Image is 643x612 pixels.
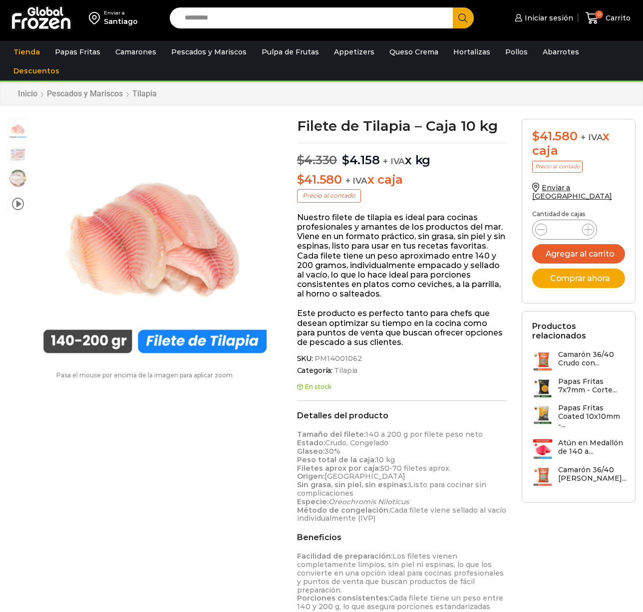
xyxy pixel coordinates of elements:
p: Precio al contado [297,189,361,202]
a: Pollos [500,42,533,61]
p: Este producto es perfecto tanto para chefs que desean optimizar su tiempo en la cocina como para ... [297,308,507,347]
a: Enviar a [GEOGRAPHIC_DATA] [532,183,612,201]
a: Pulpa de Frutas [257,42,324,61]
h3: Papas Fritas Coated 10x10mm -... [558,404,625,429]
a: Inicio [17,89,38,98]
a: Tienda [8,42,45,61]
a: Tilapia [132,89,157,98]
div: Enviar a [104,9,138,16]
strong: Estado: [297,438,325,447]
a: Camarón 36/40 [PERSON_NAME]... [532,466,627,487]
span: tilapia-4 [8,144,28,164]
a: Pescados y Mariscos [166,42,252,61]
button: Comprar ahora [532,269,625,288]
span: Carrito [603,13,631,23]
h2: Detalles del producto [297,411,507,420]
button: Agregar al carrito [532,244,625,264]
a: Pescados y Mariscos [46,89,123,98]
a: Papas Fritas Coated 10x10mm -... [532,404,625,434]
a: Papas Fritas 7x7mm - Corte... [532,377,625,399]
span: 0 [595,10,603,18]
nav: Breadcrumb [17,89,157,98]
span: Iniciar sesión [522,13,573,23]
p: x kg [297,143,507,168]
span: SKU: [297,354,507,363]
span: $ [297,153,305,167]
p: 140 a 200 g por filete peso neto Crudo, Congelado 30% 10 kg 50-70 filetes aprox. [GEOGRAPHIC_DATA... [297,430,507,523]
div: 1 / 4 [33,119,277,362]
p: En stock [297,383,507,390]
img: address-field-icon.svg [89,9,104,26]
h3: Papas Fritas 7x7mm - Corte... [558,377,625,394]
a: Camarones [110,42,161,61]
span: PM14001062 [313,354,362,363]
span: Categoría: [297,366,507,375]
h1: Filete de Tilapia – Caja 10 kg [297,119,507,133]
p: Precio al contado [532,161,583,173]
p: x caja [297,173,507,187]
div: x caja [532,129,625,158]
span: + IVA [581,132,603,142]
a: Camarón 36/40 Crudo con... [532,350,625,372]
a: Atún en Medallón de 140 a... [532,439,625,460]
a: Descuentos [8,61,64,80]
bdi: 4.158 [342,153,380,167]
strong: Filetes aprox por caja: [297,464,380,473]
span: $ [297,172,305,187]
button: Search button [453,7,474,28]
bdi: 4.330 [297,153,337,167]
bdi: 41.580 [297,172,342,187]
h3: Camarón 36/40 [PERSON_NAME]... [558,466,627,483]
span: $ [532,129,540,143]
a: Abarrotes [538,42,584,61]
strong: Peso total de la caja: [297,455,376,464]
a: Hortalizas [448,42,495,61]
a: Appetizers [329,42,379,61]
a: Iniciar sesión [512,8,573,28]
span: tilapia-filete [8,119,28,139]
strong: Origen: [297,472,324,481]
bdi: 41.580 [532,129,577,143]
span: $ [342,153,349,167]
h2: Beneficios [297,533,507,542]
strong: Especie: [297,497,328,506]
a: 0 Carrito [583,6,633,30]
span: plato-tilapia [8,168,28,188]
strong: Método de congelación: [297,506,390,515]
strong: Facilidad de preparación: [297,552,392,561]
span: + IVA [383,156,405,166]
a: Papas Fritas [50,42,105,61]
a: Queso Crema [384,42,443,61]
img: tilapia-filete [33,119,277,362]
h3: Atún en Medallón de 140 a... [558,439,625,456]
strong: Tamaño del filete: [297,430,365,439]
strong: Sin grasa, sin piel, sin espinas: [297,480,409,489]
p: Pasa el mouse por encima de la imagen para aplicar zoom [7,372,282,379]
strong: Glaseo: [297,447,324,456]
p: Nuestro filete de tilapia es ideal para cocinas profesionales y amantes de los productos del mar.... [297,213,507,299]
span: + IVA [345,176,367,186]
p: Cantidad de cajas [532,211,625,218]
input: Product quantity [555,223,574,237]
strong: Porciones consistentes: [297,594,389,603]
em: Oreochromis Niloticus [328,497,409,506]
h2: Productos relacionados [532,321,625,340]
h3: Camarón 36/40 Crudo con... [558,350,625,367]
a: Tilapia [332,366,357,375]
div: Santiago [104,16,138,26]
